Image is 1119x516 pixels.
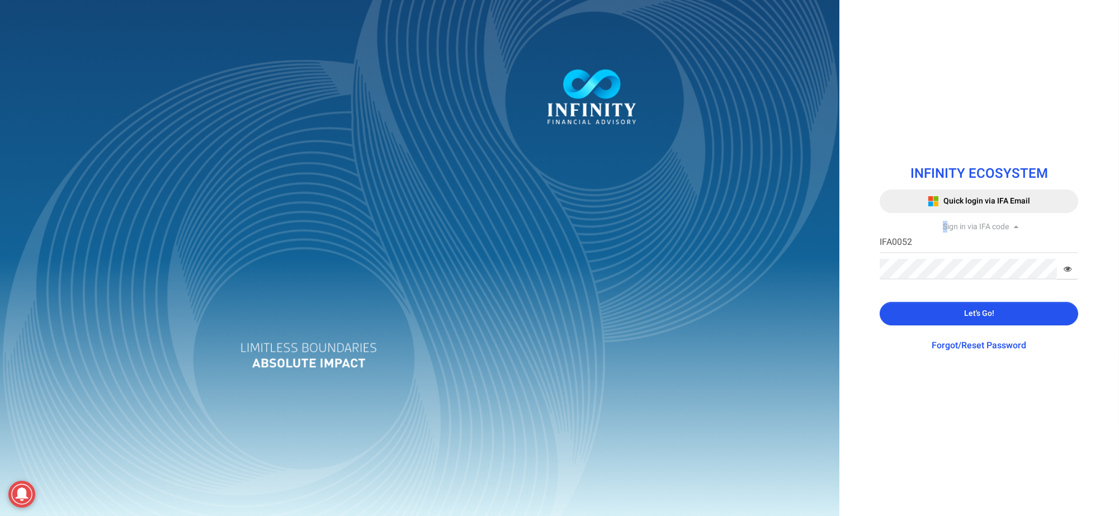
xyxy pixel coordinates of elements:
span: Quick login via IFA Email [943,195,1030,207]
span: Sign in via IFA code [943,221,1009,233]
button: Quick login via IFA Email [880,190,1078,213]
span: Let's Go! [964,307,994,319]
a: Forgot/Reset Password [932,339,1026,352]
button: Let's Go! [880,302,1078,325]
div: Sign in via IFA code [880,221,1078,233]
h1: INFINITY ECOSYSTEM [880,167,1078,181]
input: IFA Code [880,233,1078,253]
